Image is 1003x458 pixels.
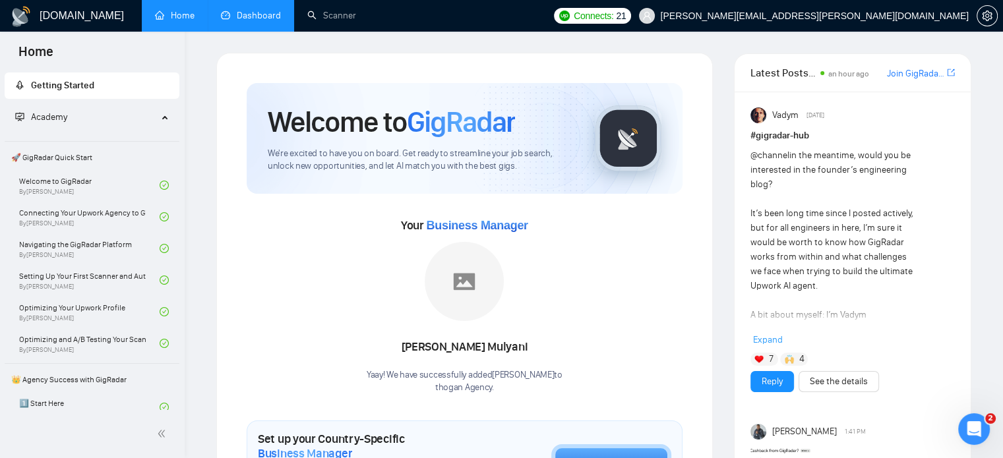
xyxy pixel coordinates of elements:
[769,353,774,366] span: 7
[401,218,528,233] span: Your
[947,67,955,79] a: export
[887,67,944,81] a: Join GigRadar Slack Community
[6,144,178,171] span: 🚀 GigRadar Quick Start
[559,11,570,21] img: upwork-logo.png
[19,202,160,231] a: Connecting Your Upwork Agency to GigRadarBy[PERSON_NAME]
[595,105,661,171] img: gigradar-logo.png
[19,329,160,358] a: Optimizing and A/B Testing Your Scanner for Better ResultsBy[PERSON_NAME]
[6,366,178,393] span: 👑 Agency Success with GigRadar
[160,307,169,316] span: check-circle
[367,369,562,394] div: Yaay! We have successfully added [PERSON_NAME] to
[750,424,766,440] img: Myroslav Koval
[845,426,866,438] span: 1:41 PM
[15,112,24,121] span: fund-projection-screen
[772,424,836,439] span: [PERSON_NAME]
[5,72,179,99] li: Getting Started
[828,69,869,78] span: an hour ago
[750,150,789,161] span: @channel
[160,403,169,412] span: check-circle
[19,234,160,263] a: Navigating the GigRadar PlatformBy[PERSON_NAME]
[367,382,562,394] p: thogan Agency .
[160,275,169,285] span: check-circle
[8,42,64,70] span: Home
[616,9,626,23] span: 21
[268,104,515,140] h1: Welcome to
[750,65,816,81] span: Latest Posts from the GigRadar Community
[160,339,169,348] span: check-circle
[407,104,515,140] span: GigRadar
[15,80,24,90] span: rocket
[19,297,160,326] a: Optimizing Your Upwork ProfileBy[PERSON_NAME]
[806,109,824,121] span: [DATE]
[425,242,504,321] img: placeholder.png
[985,413,996,424] span: 2
[947,67,955,78] span: export
[754,355,764,364] img: ❤️
[799,371,879,392] button: See the details
[307,10,356,21] a: searchScanner
[19,393,160,422] a: 1️⃣ Start Here
[642,11,652,20] span: user
[977,5,998,26] button: setting
[426,219,528,232] span: Business Manager
[155,10,195,21] a: homeHome
[750,129,955,143] h1: # gigradar-hub
[19,171,160,200] a: Welcome to GigRadarBy[PERSON_NAME]
[160,212,169,221] span: check-circle
[367,336,562,358] div: [PERSON_NAME] Mulyani
[19,266,160,295] a: Setting Up Your First Scanner and Auto-BidderBy[PERSON_NAME]
[160,181,169,190] span: check-circle
[750,371,794,392] button: Reply
[977,11,998,21] a: setting
[753,334,783,345] span: Expand
[31,111,67,123] span: Academy
[157,427,170,440] span: double-left
[160,244,169,253] span: check-circle
[221,10,281,21] a: dashboardDashboard
[11,6,32,27] img: logo
[810,374,868,389] a: See the details
[268,148,574,173] span: We're excited to have you on board. Get ready to streamline your job search, unlock new opportuni...
[958,413,990,445] iframe: Intercom live chat
[785,355,794,364] img: 🙌
[31,80,94,91] span: Getting Started
[772,108,798,123] span: Vadym
[799,353,804,366] span: 4
[762,374,783,389] a: Reply
[977,11,997,21] span: setting
[750,107,766,123] img: Vadym
[15,111,67,123] span: Academy
[574,9,613,23] span: Connects:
